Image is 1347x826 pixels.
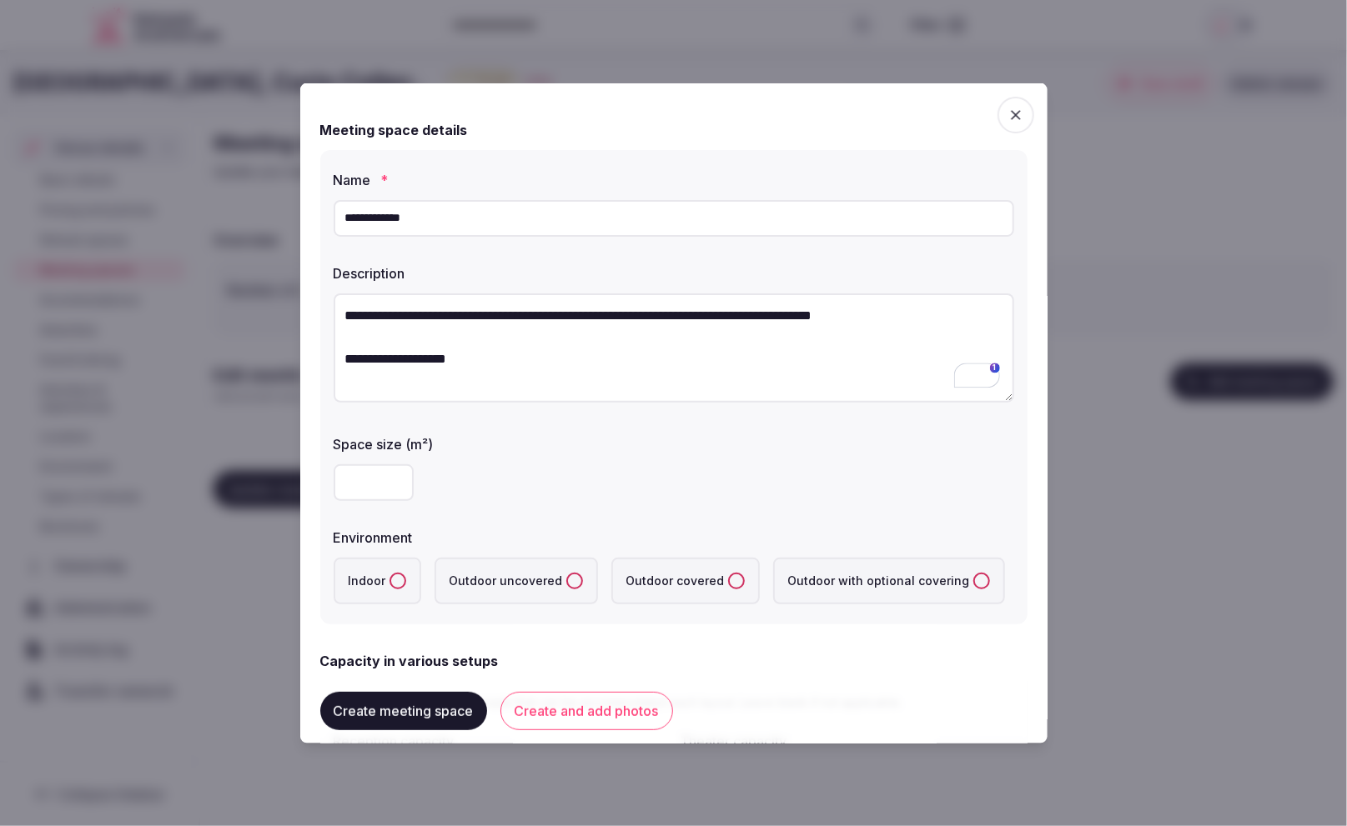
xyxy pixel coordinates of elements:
[435,557,598,603] label: Outdoor uncovered
[334,437,1014,450] label: Space size (m²)
[728,572,745,588] button: Outdoor covered
[320,692,487,730] button: Create meeting space
[334,557,421,603] label: Indoor
[390,572,406,588] button: Indoor
[611,557,760,603] label: Outdoor covered
[500,692,673,730] button: Create and add photos
[320,119,468,139] h2: Meeting space details
[334,293,1014,402] textarea: To enrich screen reader interactions, please activate Accessibility in Grammarly extension settings
[334,530,1014,543] label: Environment
[334,266,1014,279] label: Description
[320,650,499,670] h2: Capacity in various setups
[773,557,1005,603] label: Outdoor with optional covering
[334,173,1014,186] label: Name
[566,572,583,588] button: Outdoor uncovered
[973,572,990,588] button: Outdoor with optional covering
